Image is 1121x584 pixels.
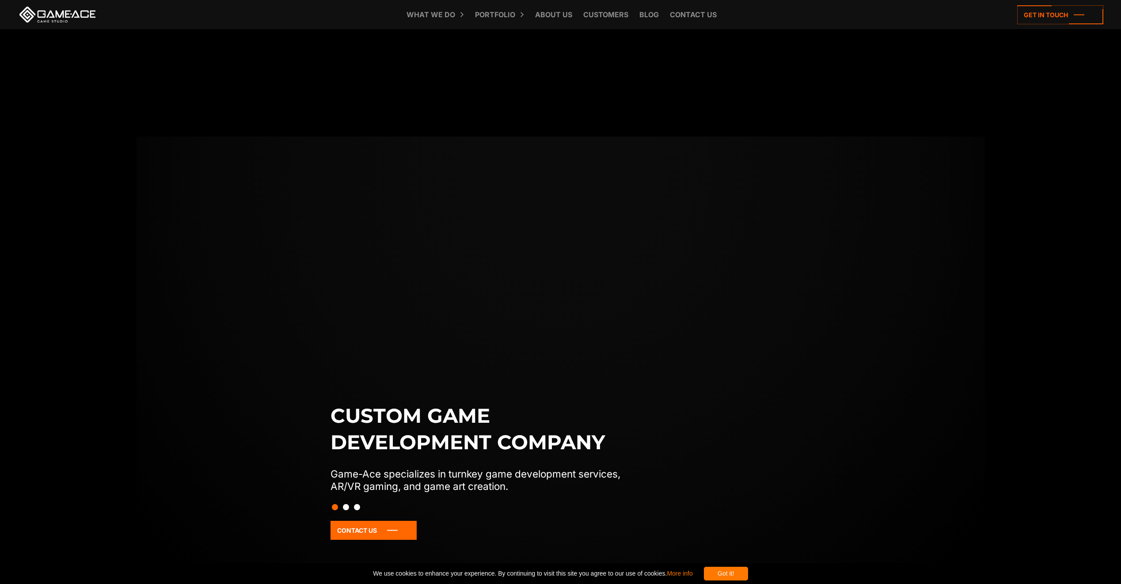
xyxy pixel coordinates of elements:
p: Game-Ace specializes in turnkey game development services, AR/VR gaming, and game art creation. [331,468,639,493]
a: More info [667,570,692,577]
button: Slide 1 [332,500,338,515]
button: Slide 2 [343,500,349,515]
a: Get in touch [1017,5,1103,24]
button: Slide 3 [354,500,360,515]
h1: Custom game development company [331,402,639,455]
div: Got it! [704,567,748,580]
a: Contact Us [331,521,417,540]
span: We use cookies to enhance your experience. By continuing to visit this site you agree to our use ... [373,567,692,580]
